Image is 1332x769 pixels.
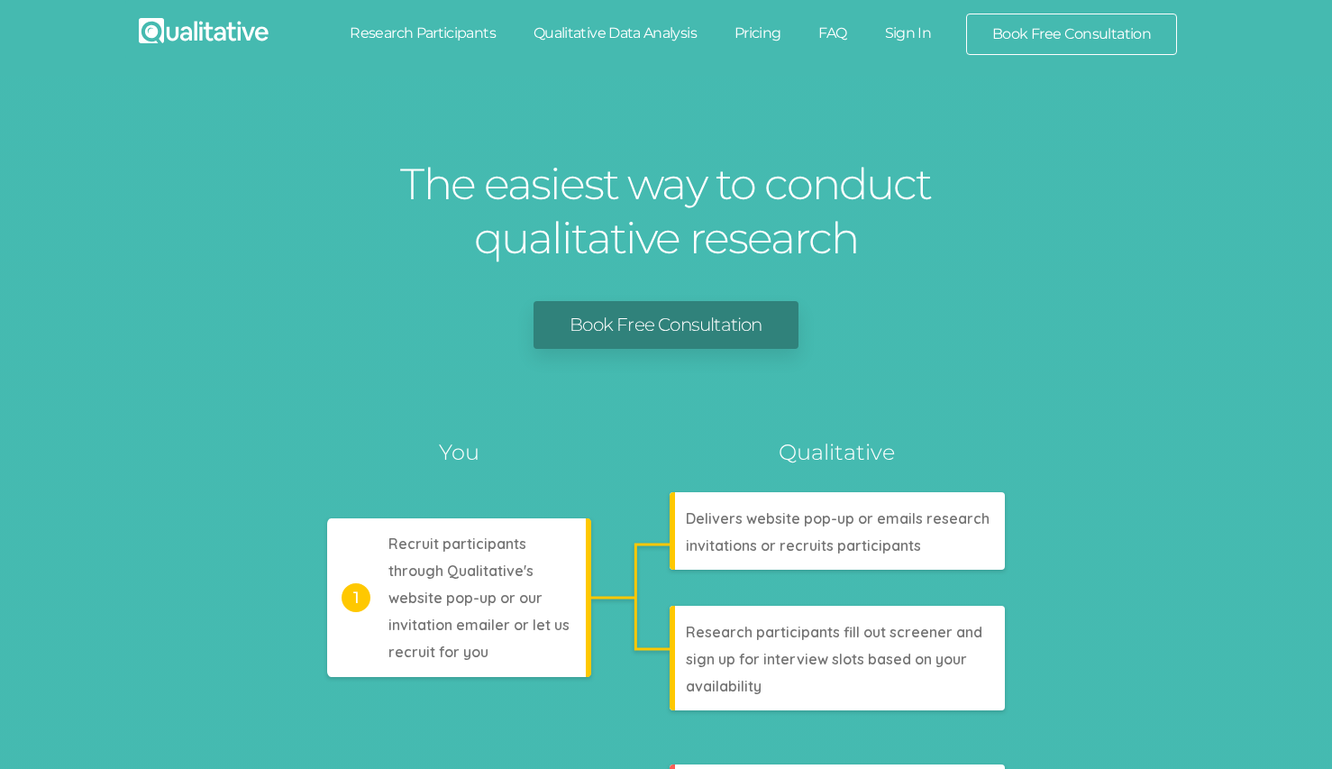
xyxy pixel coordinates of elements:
[353,588,360,608] tspan: 1
[388,589,543,607] tspan: website pop-up or our
[388,643,488,661] tspan: recruit for you
[686,650,967,668] tspan: sign up for interview slots based on your
[799,14,865,53] a: FAQ
[779,439,895,465] tspan: Qualitative
[686,677,762,695] tspan: availability
[716,14,800,53] a: Pricing
[388,562,534,580] tspan: through Qualitative's
[866,14,951,53] a: Sign In
[396,157,936,265] h1: The easiest way to conduct qualitative research
[967,14,1176,54] a: Book Free Consultation
[388,535,526,553] tspan: Recruit participants
[686,509,990,527] tspan: Delivers website pop-up or emails research
[534,301,798,349] a: Book Free Consultation
[686,623,982,641] tspan: Research participants fill out screener and
[331,14,515,53] a: Research Participants
[139,18,269,43] img: Qualitative
[439,439,479,465] tspan: You
[515,14,716,53] a: Qualitative Data Analysis
[388,616,570,634] tspan: invitation emailer or let us
[686,536,921,554] tspan: invitations or recruits participants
